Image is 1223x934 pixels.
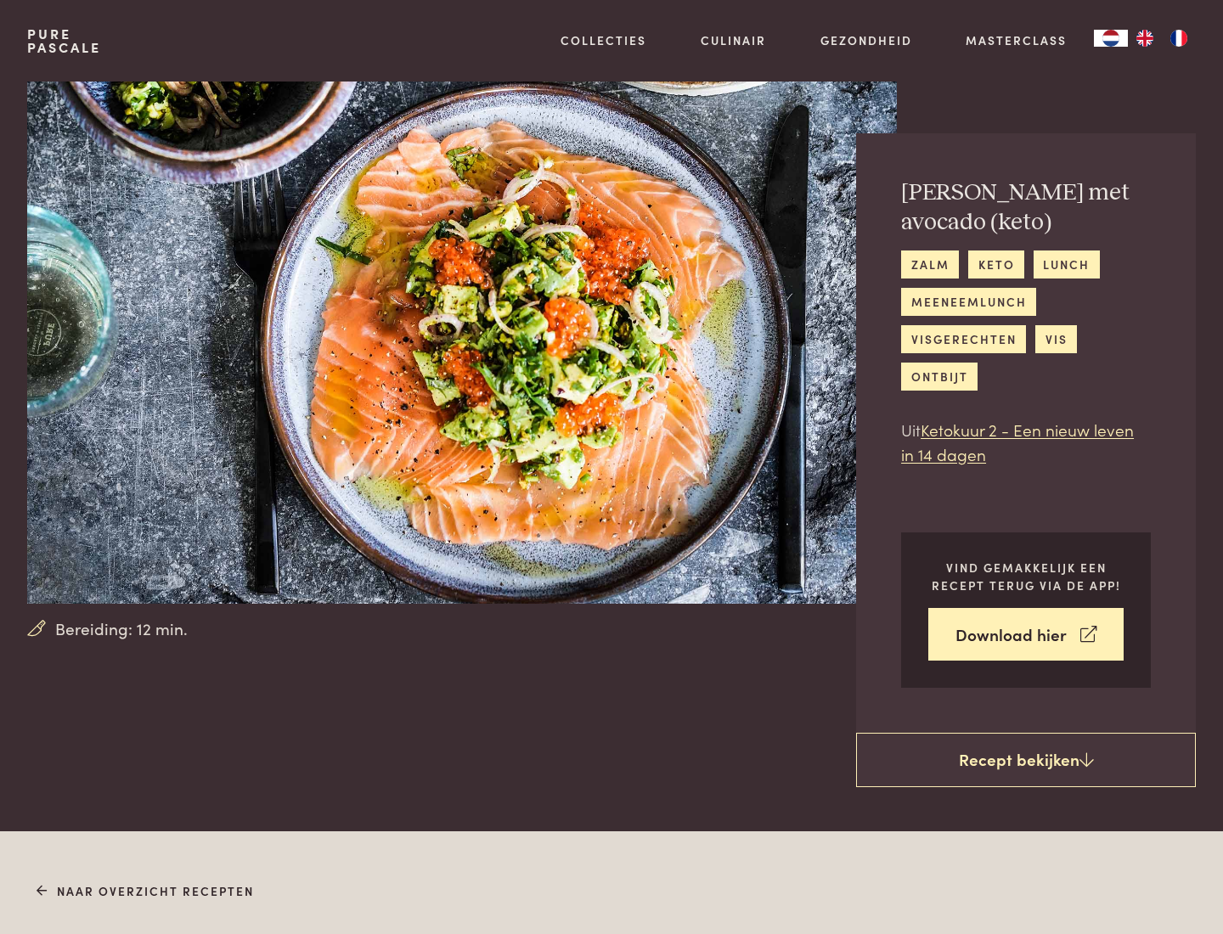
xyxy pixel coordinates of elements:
[966,31,1067,49] a: Masterclass
[701,31,766,49] a: Culinair
[1094,30,1128,47] a: NL
[928,608,1124,661] a: Download hier
[37,882,255,900] a: Naar overzicht recepten
[1035,325,1077,353] a: vis
[901,363,978,391] a: ontbijt
[561,31,646,49] a: Collecties
[901,178,1151,237] h2: [PERSON_NAME] met avocado (keto)
[901,250,959,279] a: zalm
[820,31,912,49] a: Gezondheid
[1128,30,1196,47] ul: Language list
[968,250,1024,279] a: keto
[55,616,188,641] span: Bereiding: 12 min.
[901,418,1134,465] a: Ketokuur 2 - Een nieuw leven in 14 dagen
[1094,30,1128,47] div: Language
[901,418,1151,466] p: Uit
[901,325,1026,353] a: visgerechten
[1094,30,1196,47] aside: Language selected: Nederlands
[901,288,1036,316] a: meeneemlunch
[1128,30,1162,47] a: EN
[856,733,1196,787] a: Recept bekijken
[928,559,1124,594] p: Vind gemakkelijk een recept terug via de app!
[1162,30,1196,47] a: FR
[1034,250,1100,279] a: lunch
[27,27,101,54] a: PurePascale
[27,82,897,604] img: Rauwe zalm met avocado (keto)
